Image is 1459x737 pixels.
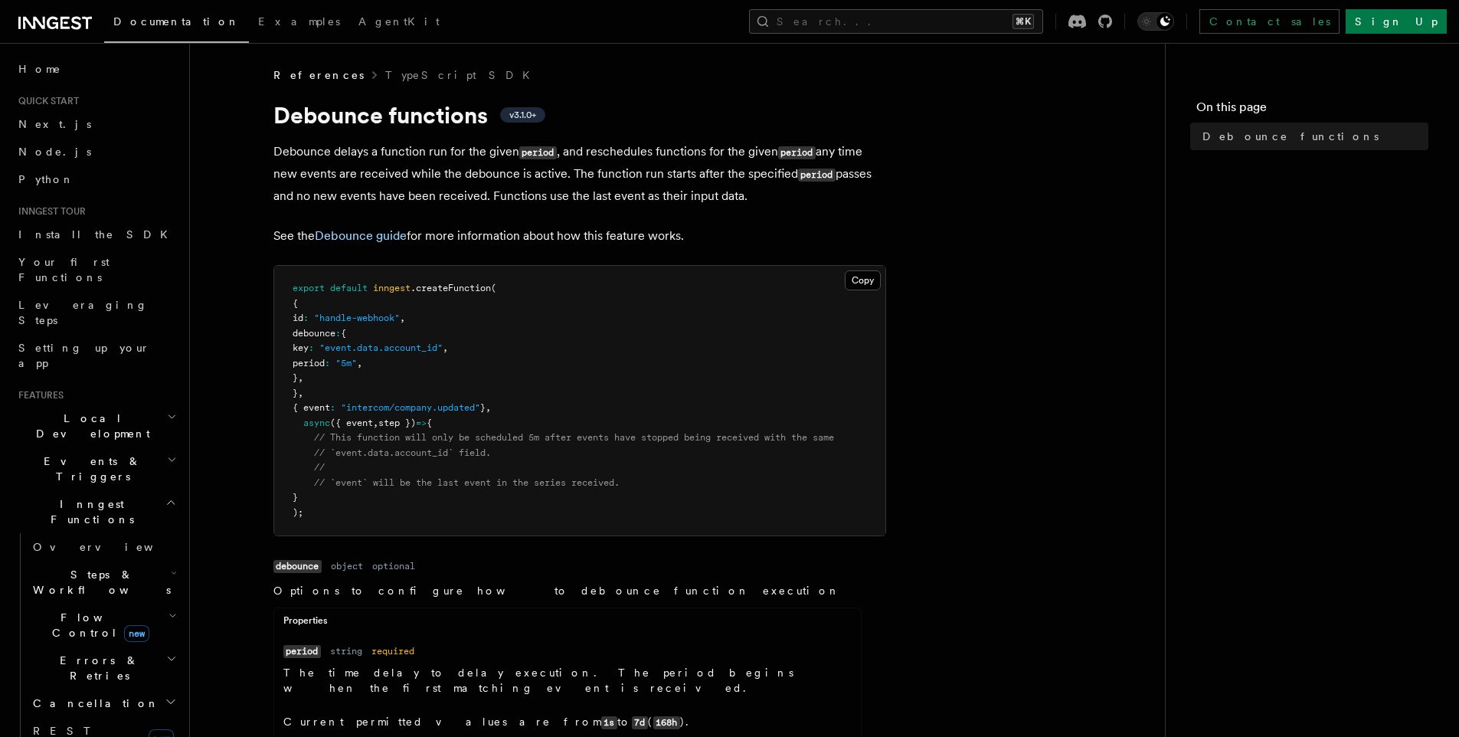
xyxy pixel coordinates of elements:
span: Features [12,389,64,401]
a: Python [12,165,180,193]
span: Events & Triggers [12,454,167,484]
span: { [341,328,346,339]
span: Quick start [12,95,79,107]
span: , [373,418,378,428]
a: Install the SDK [12,221,180,248]
span: : [335,328,341,339]
code: period [798,169,836,182]
kbd: ⌘K [1012,14,1034,29]
p: The time delay to delay execution. The period begins when the first matching event is received. [283,665,852,696]
button: Copy [845,270,881,290]
span: key [293,342,309,353]
code: 168h [653,716,680,729]
code: 1s [601,716,617,729]
span: , [298,388,303,398]
button: Cancellation [27,690,180,717]
a: Contact sales [1199,9,1340,34]
span: default [330,283,368,293]
span: Home [18,61,61,77]
button: Search...⌘K [749,9,1043,34]
span: Debounce functions [1202,129,1379,144]
span: } [480,402,486,413]
a: Leveraging Steps [12,291,180,334]
button: Events & Triggers [12,447,180,490]
div: Properties [274,614,861,634]
span: } [293,372,298,383]
code: period [519,146,557,159]
span: v3.1.0+ [509,109,536,121]
span: Documentation [113,15,240,28]
a: Setting up your app [12,334,180,377]
button: Toggle dark mode [1137,12,1174,31]
span: "handle-webhook" [314,313,400,323]
code: debounce [273,560,322,573]
span: Steps & Workflows [27,567,171,598]
a: Debounce guide [315,228,407,243]
span: Overview [33,541,191,553]
span: => [416,418,427,428]
a: AgentKit [349,5,449,41]
span: Errors & Retries [27,653,166,683]
span: , [486,402,491,413]
button: Inngest Functions [12,490,180,533]
span: // `event` will be the last event in the series received. [314,477,620,488]
a: Next.js [12,110,180,138]
span: ); [293,507,303,518]
p: See the for more information about how this feature works. [273,225,886,247]
span: inngest [373,283,411,293]
span: } [293,492,298,503]
span: , [443,342,448,353]
span: { event [293,402,330,413]
span: new [124,625,149,642]
span: Install the SDK [18,228,177,241]
span: : [303,313,309,323]
span: Examples [258,15,340,28]
span: debounce [293,328,335,339]
button: Local Development [12,405,180,447]
code: period [283,645,321,658]
button: Errors & Retries [27,647,180,690]
span: // [314,462,325,473]
h1: Debounce functions [273,101,886,129]
span: { [427,418,432,428]
span: "5m" [335,358,357,368]
dd: optional [372,560,415,572]
code: period [778,146,816,159]
code: 7d [632,716,648,729]
p: Current permitted values are from to ( ). [283,714,852,730]
span: , [298,372,303,383]
span: References [273,67,364,83]
span: // `event.data.account_id` field. [314,447,491,458]
span: Python [18,173,74,185]
a: Sign Up [1346,9,1447,34]
span: : [325,358,330,368]
span: Leveraging Steps [18,299,148,326]
a: TypeScript SDK [385,67,539,83]
a: Overview [27,533,180,561]
span: , [357,358,362,368]
h4: On this page [1196,98,1428,123]
span: Cancellation [27,696,159,711]
span: AgentKit [358,15,440,28]
dd: required [371,645,414,657]
span: .createFunction [411,283,491,293]
span: Your first Functions [18,256,110,283]
span: ( [491,283,496,293]
dd: string [330,645,362,657]
span: ({ event [330,418,373,428]
span: , [400,313,405,323]
span: id [293,313,303,323]
p: Debounce delays a function run for the given , and reschedules functions for the given any time n... [273,141,886,207]
span: : [330,402,335,413]
span: Setting up your app [18,342,150,369]
button: Steps & Workflows [27,561,180,604]
span: // This function will only be scheduled 5m after events have stopped being received with the same [314,432,834,443]
span: "event.data.account_id" [319,342,443,353]
p: Options to configure how to debounce function execution [273,583,862,598]
a: Node.js [12,138,180,165]
span: async [303,418,330,428]
span: Flow Control [27,610,168,640]
a: Home [12,55,180,83]
span: Next.js [18,118,91,130]
span: Inngest tour [12,205,86,218]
